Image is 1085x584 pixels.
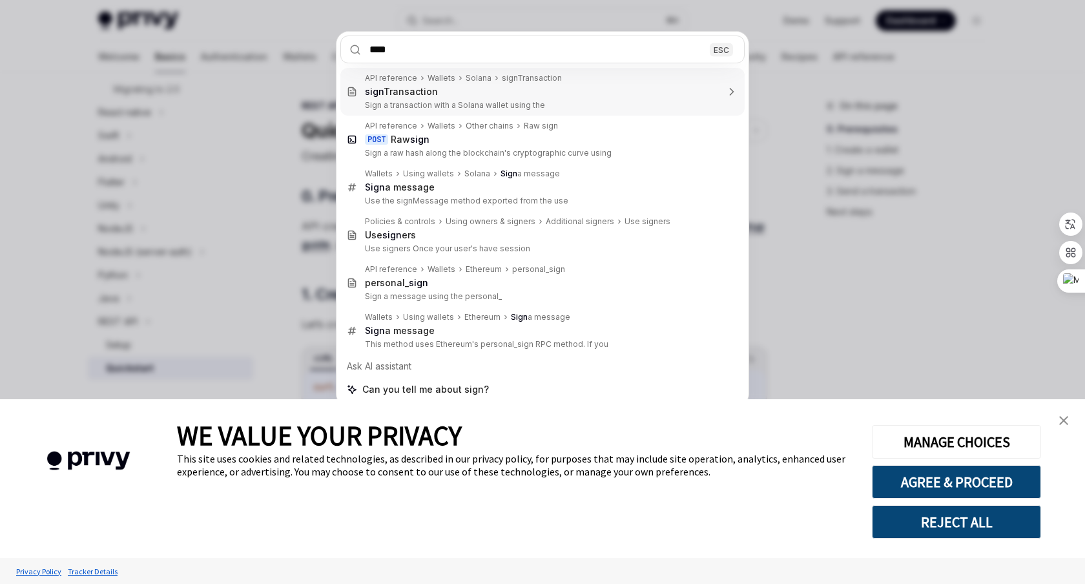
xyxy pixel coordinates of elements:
[466,264,502,275] div: Ethereum
[177,419,462,452] span: WE VALUE YOUR PRIVACY
[872,465,1041,499] button: AGREE & PROCEED
[512,264,565,275] div: personal_sign
[13,560,65,583] a: Privacy Policy
[391,134,429,145] div: Raw
[409,277,428,288] b: sign
[410,134,429,145] b: sign
[365,134,388,145] div: POST
[362,383,489,396] span: Can you tell me about sign?
[340,355,745,378] div: Ask AI assistant
[365,229,416,241] div: Use ers
[365,121,417,131] div: API reference
[428,264,455,275] div: Wallets
[466,73,491,83] div: Solana
[365,182,435,193] div: a message
[365,312,393,322] div: Wallets
[365,169,393,179] div: Wallets
[365,339,718,349] p: This method uses Ethereum's personal_sign RPC method. If you
[365,148,718,158] p: Sign a raw hash along the blockchain's cryptographic curve using
[625,216,670,227] div: Use signers
[365,291,718,302] p: Sign a message using the personal_
[365,73,417,83] div: API reference
[872,505,1041,539] button: REJECT ALL
[403,312,454,322] div: Using wallets
[382,229,402,240] b: sign
[365,182,385,193] b: Sign
[403,169,454,179] div: Using wallets
[501,169,560,179] div: a message
[365,216,435,227] div: Policies & controls
[365,244,718,254] p: Use signers Once your user's have session
[65,560,121,583] a: Tracker Details
[524,121,558,131] div: Raw sign
[19,433,158,489] img: company logo
[365,325,385,336] b: Sign
[365,100,718,110] p: Sign a transaction with a Solana wallet using the
[1051,408,1077,433] a: close banner
[872,425,1041,459] button: MANAGE CHOICES
[1059,416,1068,425] img: close banner
[365,196,718,206] p: Use the signMessage method exported from the use
[546,216,614,227] div: Additional signers
[501,169,517,178] b: Sign
[177,452,852,478] div: This site uses cookies and related technologies, as described in our privacy policy, for purposes...
[428,121,455,131] div: Wallets
[511,312,528,322] b: Sign
[365,277,428,289] div: personal_
[365,264,417,275] div: API reference
[511,312,570,322] div: a message
[428,73,455,83] div: Wallets
[446,216,535,227] div: Using owners & signers
[502,73,562,83] div: signTransaction
[365,86,384,97] b: sign
[464,169,490,179] div: Solana
[464,312,501,322] div: Ethereum
[365,86,438,98] div: Transaction
[365,325,435,337] div: a message
[466,121,513,131] div: Other chains
[710,43,733,56] div: ESC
